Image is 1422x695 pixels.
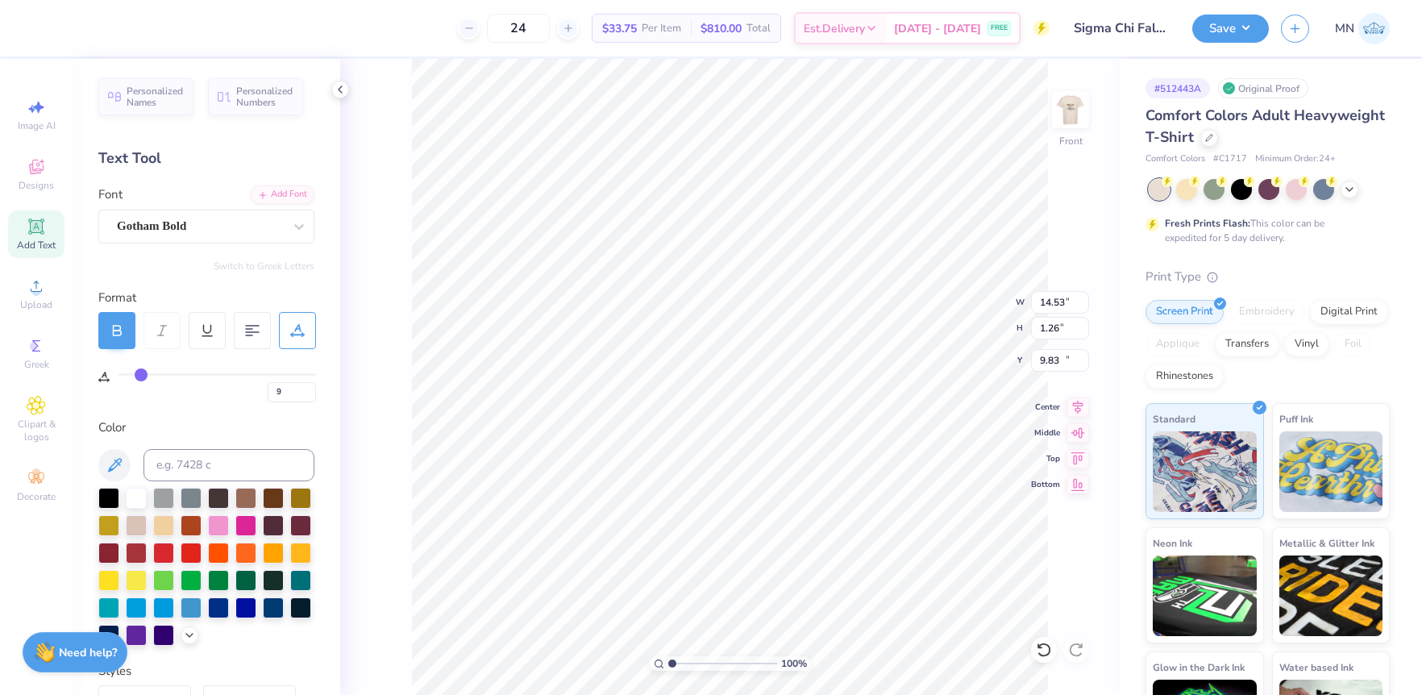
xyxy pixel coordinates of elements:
[1213,152,1247,166] span: # C1717
[1284,332,1329,356] div: Vinyl
[642,20,681,37] span: Per Item
[1229,300,1305,324] div: Embroidery
[701,20,742,37] span: $810.00
[1279,556,1383,636] img: Metallic & Glitter Ink
[1165,216,1363,245] div: This color can be expedited for 5 day delivery.
[236,85,293,108] span: Personalized Numbers
[1145,78,1210,98] div: # 512443A
[1153,659,1245,676] span: Glow in the Dark Ink
[1145,332,1210,356] div: Applique
[991,23,1008,34] span: FREE
[894,20,981,37] span: [DATE] - [DATE]
[1031,427,1060,439] span: Middle
[1145,152,1205,166] span: Comfort Colors
[1145,364,1224,389] div: Rhinestones
[1153,431,1257,512] img: Standard
[1153,535,1192,551] span: Neon Ink
[1279,431,1383,512] img: Puff Ink
[1059,134,1083,148] div: Front
[1218,78,1308,98] div: Original Proof
[1145,300,1224,324] div: Screen Print
[602,20,637,37] span: $33.75
[1145,268,1390,286] div: Print Type
[1054,94,1087,126] img: Front
[251,185,314,204] div: Add Font
[1279,535,1374,551] span: Metallic & Glitter Ink
[1145,106,1385,147] span: Comfort Colors Adult Heavyweight T-Shirt
[143,449,314,481] input: e.g. 7428 c
[1153,410,1195,427] span: Standard
[1335,19,1354,38] span: MN
[1279,410,1313,427] span: Puff Ink
[18,119,56,132] span: Image AI
[20,298,52,311] span: Upload
[804,20,865,37] span: Est. Delivery
[1358,13,1390,44] img: Mark Navarro
[1153,556,1257,636] img: Neon Ink
[127,85,184,108] span: Personalized Names
[1031,453,1060,464] span: Top
[17,490,56,503] span: Decorate
[1031,479,1060,490] span: Bottom
[781,656,807,671] span: 100 %
[98,148,314,169] div: Text Tool
[59,645,117,660] strong: Need help?
[746,20,771,37] span: Total
[1255,152,1336,166] span: Minimum Order: 24 +
[98,289,316,307] div: Format
[98,185,123,204] label: Font
[214,260,314,273] button: Switch to Greek Letters
[487,14,550,43] input: – –
[1334,332,1372,356] div: Foil
[1062,12,1180,44] input: Untitled Design
[17,239,56,252] span: Add Text
[1310,300,1388,324] div: Digital Print
[1165,217,1250,230] strong: Fresh Prints Flash:
[1215,332,1279,356] div: Transfers
[1192,15,1269,43] button: Save
[1031,402,1060,413] span: Center
[98,662,314,680] div: Styles
[1335,13,1390,44] a: MN
[24,358,49,371] span: Greek
[8,418,64,443] span: Clipart & logos
[98,418,314,437] div: Color
[1279,659,1353,676] span: Water based Ink
[19,179,54,192] span: Designs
